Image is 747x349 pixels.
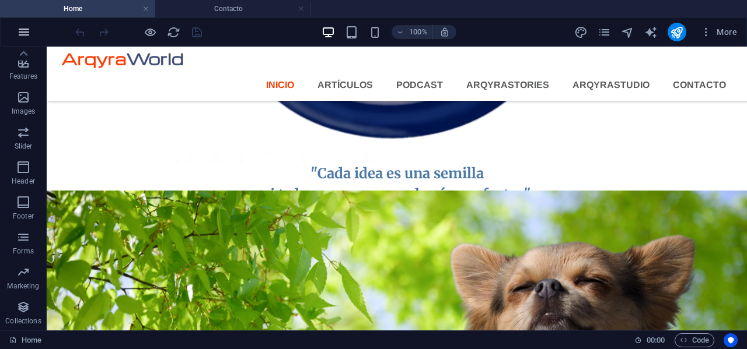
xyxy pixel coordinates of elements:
[15,142,33,151] p: Slider
[598,26,611,39] i: Pages (Ctrl+Alt+S)
[409,25,428,39] h6: 100%
[5,316,41,326] p: Collections
[621,26,634,39] i: Navigator
[13,211,34,221] p: Footer
[675,333,714,347] button: Code
[392,25,433,39] button: 100%
[12,177,35,186] p: Header
[166,25,180,39] button: reload
[696,23,742,41] button: More
[7,281,39,291] p: Marketing
[167,26,180,39] i: Reload page
[644,25,658,39] button: text_generator
[9,333,41,347] a: Click to cancel selection. Double-click to open Pages
[647,333,665,347] span: 00 00
[668,23,686,41] button: publish
[724,333,738,347] button: Usercentrics
[13,246,34,256] p: Forms
[155,2,310,15] h4: Contacto
[680,333,709,347] span: Code
[9,72,37,81] p: Features
[634,333,665,347] h6: Session time
[439,27,450,37] i: On resize automatically adjust zoom level to fit chosen device.
[644,26,658,39] i: AI Writer
[598,25,612,39] button: pages
[12,107,36,116] p: Images
[655,336,657,344] span: :
[670,26,683,39] i: Publish
[574,26,588,39] i: Design (Ctrl+Alt+Y)
[574,25,588,39] button: design
[621,25,635,39] button: navigator
[700,26,737,38] span: More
